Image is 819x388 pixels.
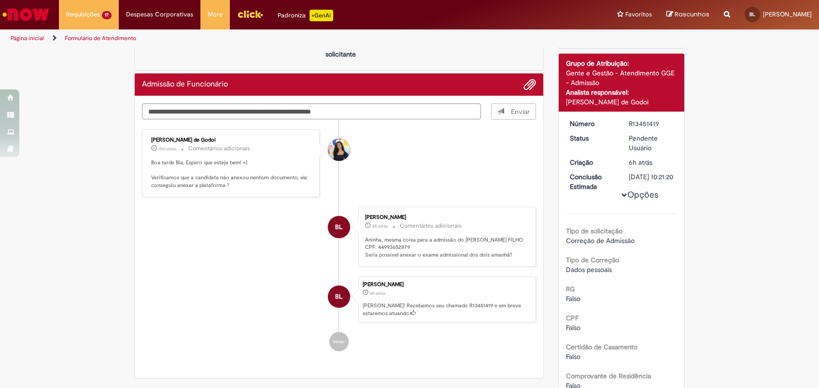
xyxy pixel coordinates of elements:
div: [PERSON_NAME] [363,282,531,287]
div: [PERSON_NAME] [365,215,526,220]
div: Pendente Usuário [629,133,674,153]
span: Falso [566,323,580,332]
time: 27/08/2025 10:21:15 [629,158,652,167]
textarea: Digite sua mensagem aqui... [142,103,481,120]
span: Dados pessoais [566,265,612,274]
img: click_logo_yellow_360x200.png [237,7,263,21]
span: Falso [566,352,580,361]
div: Gente e Gestão - Atendimento GGE - Admissão [566,68,678,87]
small: Comentários adicionais [188,144,250,153]
b: Tipo de solicitação [566,227,622,235]
dt: Status [563,133,622,143]
p: [PERSON_NAME]! Recebemos seu chamado R13451419 e em breve estaremos atuando. [363,302,531,317]
dt: Número [563,119,622,129]
div: [DATE] 10:21:20 [629,172,674,182]
div: Padroniza [278,10,333,21]
a: Formulário de Atendimento [65,34,136,42]
span: 15m atrás [158,146,176,152]
span: Favoritos [625,10,652,19]
div: Beatriz Francisconi De Lima [328,286,350,308]
div: R13451419 [629,119,674,129]
span: 6h atrás [629,158,652,167]
span: 6h atrás [370,290,385,296]
span: 17 [102,11,112,19]
p: Pendente solicitante [317,40,364,59]
p: +GenAi [310,10,333,21]
span: Falso [566,294,580,303]
ul: Histórico de tíquete [142,120,536,361]
b: RG [566,285,575,293]
span: BL [335,285,342,308]
time: 27/08/2025 10:29:54 [372,223,388,229]
b: CPF [566,314,579,322]
b: Certidão de Casamento [566,343,637,351]
b: Comprovante de Residência [566,372,651,380]
ul: Trilhas de página [7,29,539,47]
div: [PERSON_NAME] de Godoi [151,137,312,143]
span: Despesas Corporativas [126,10,193,19]
button: Adicionar anexos [523,78,536,91]
a: Página inicial [11,34,44,42]
span: More [208,10,223,19]
dt: Conclusão Estimada [563,172,622,191]
img: ServiceNow [1,5,51,24]
span: Rascunhos [675,10,709,19]
div: Grupo de Atribuição: [566,58,678,68]
p: Aninha, mesma coisa para a admissão do [PERSON_NAME] FILHO CPF: 44993652879 Seria possível anexar... [365,236,526,259]
p: Boa tarde Bia, Espero que esteja bem! =) Verificamos que a candidata não anexou nenhum documento,... [151,159,312,189]
span: BL [335,216,342,239]
div: Beatriz Francisconi De Lima [328,216,350,238]
dt: Criação [563,158,622,167]
h2: Admissão de Funcionário Histórico de tíquete [142,80,228,89]
div: [PERSON_NAME] de Godoi [566,97,678,107]
small: Comentários adicionais [400,222,462,230]
div: 27/08/2025 10:21:15 [629,158,674,167]
div: Ana Santos de Godoi [328,139,350,161]
a: Rascunhos [666,10,709,19]
span: [PERSON_NAME] [763,10,812,18]
time: 27/08/2025 15:57:29 [158,146,176,152]
b: Tipo de Correção [566,256,619,264]
time: 27/08/2025 10:21:15 [370,290,385,296]
li: Beatriz Francisconi de Lima [142,276,536,323]
span: Requisições [66,10,100,19]
span: BL [749,11,755,17]
span: 6h atrás [372,223,388,229]
div: Analista responsável: [566,87,678,97]
span: Correção de Admissão [566,236,635,245]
